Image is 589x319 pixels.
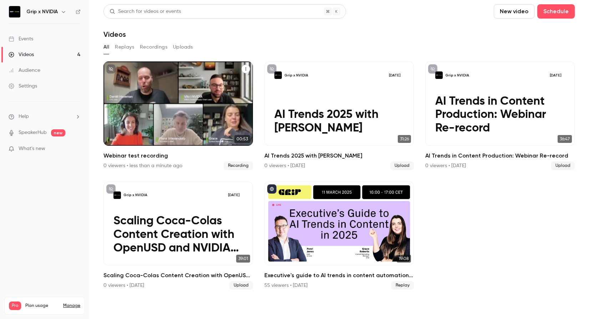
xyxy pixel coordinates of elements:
span: Help [19,113,29,120]
span: new [51,129,65,136]
li: Scaling Coca-Colas Content Creation with OpenUSD and NVIDIA Omniverse [103,181,253,290]
h2: AI Trends 2025 with [PERSON_NAME] [264,151,414,160]
a: 19:08Executive's guide to AI trends in content automation for 202555 viewers • [DATE]Replay [264,181,414,290]
span: Upload [551,161,575,170]
span: 36:47 [558,135,572,143]
button: Replays [115,41,134,53]
span: Recording [224,161,253,170]
h2: Scaling Coca-Colas Content Creation with OpenUSD and NVIDIA Omniverse [103,271,253,280]
ul: Videos [103,61,575,290]
button: unpublished [428,64,437,74]
button: unpublished [267,64,276,74]
span: Replay [391,281,414,290]
div: 0 viewers • [DATE] [425,162,466,169]
span: Pro [9,301,21,310]
span: 00:53 [234,135,250,143]
p: Scaling Coca-Colas Content Creation with OpenUSD and NVIDIA Omniverse [113,215,243,255]
span: Plan usage [25,303,59,309]
span: [DATE] [225,191,243,199]
button: All [103,41,109,53]
a: Scaling Coca-Colas Content Creation with OpenUSD and NVIDIA OmniverseGrip x NVIDIA[DATE]Scaling C... [103,181,253,290]
p: Grip x NVIDIA [284,73,308,78]
div: Events [9,35,33,43]
button: New video [494,4,534,19]
button: published [267,184,276,194]
span: Upload [229,281,253,290]
a: AI Trends in Content Production: Webinar Re-recordGrip x NVIDIA[DATE]AI Trends in Content Product... [425,61,575,170]
li: AI Trends 2025 with Penri Jones [264,61,414,170]
a: Manage [63,303,80,309]
span: 31:26 [398,135,411,143]
div: Audience [9,67,40,74]
span: 39:01 [236,255,250,263]
img: Scaling Coca-Colas Content Creation with OpenUSD and NVIDIA Omniverse [113,191,121,199]
span: What's new [19,145,45,153]
p: Grip x NVIDIA [445,73,469,78]
button: Schedule [537,4,575,19]
section: Videos [103,4,575,315]
li: Webinar test recording [103,61,253,170]
p: AI Trends in Content Production: Webinar Re-record [435,95,564,136]
img: Grip x NVIDIA [9,6,20,18]
span: 19:08 [397,255,411,263]
span: Upload [390,161,414,170]
li: Executive's guide to AI trends in content automation for 2025 [264,181,414,290]
a: 00:53Webinar test recording0 viewers • less than a minute agoRecording [103,61,253,170]
div: Videos [9,51,34,58]
h2: AI Trends in Content Production: Webinar Re-record [425,151,575,160]
li: AI Trends in Content Production: Webinar Re-record [425,61,575,170]
button: unpublished [106,184,116,194]
img: AI Trends 2025 with Penri Jones [274,71,282,79]
button: Recordings [140,41,167,53]
h1: Videos [103,30,126,39]
li: help-dropdown-opener [9,113,81,120]
div: 55 viewers • [DATE] [264,282,308,289]
h2: Executive's guide to AI trends in content automation for 2025 [264,271,414,280]
div: 0 viewers • [DATE] [264,162,305,169]
img: AI Trends in Content Production: Webinar Re-record [435,71,443,79]
div: Search for videos or events [110,8,181,15]
span: [DATE] [547,71,565,79]
div: Settings [9,83,37,90]
div: 0 viewers • less than a minute ago [103,162,182,169]
button: unpublished [106,64,116,74]
p: AI Trends 2025 with [PERSON_NAME] [274,108,403,135]
p: Grip x NVIDIA [123,193,147,198]
a: SpeakerHub [19,129,47,136]
h2: Webinar test recording [103,151,253,160]
button: Uploads [173,41,193,53]
span: [DATE] [386,71,404,79]
div: 0 viewers • [DATE] [103,282,144,289]
h6: Grip x NVIDIA [26,8,58,15]
a: AI Trends 2025 with Penri JonesGrip x NVIDIA[DATE]AI Trends 2025 with [PERSON_NAME]31:26AI Trends... [264,61,414,170]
